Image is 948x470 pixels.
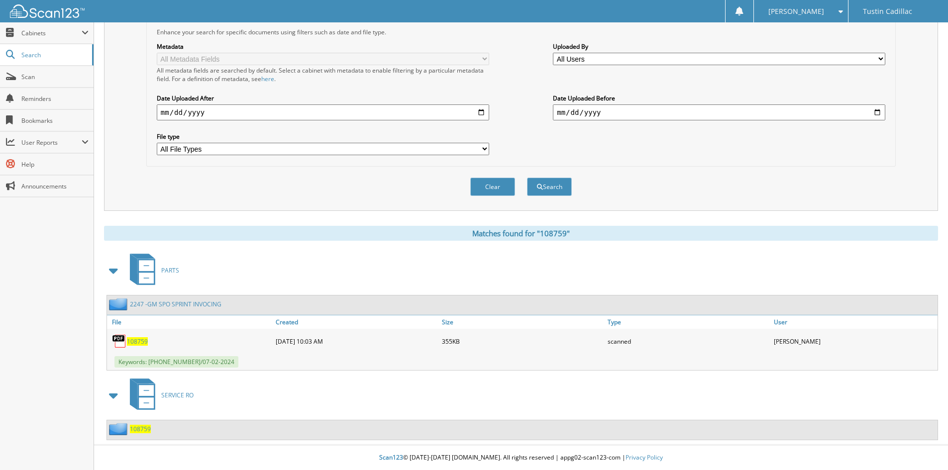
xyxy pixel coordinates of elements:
[470,178,515,196] button: Clear
[130,300,221,308] a: 2247 -GM SPO SPRINT INVOCING
[605,331,771,351] div: scanned
[114,356,238,368] span: Keywords: [PHONE_NUMBER]/07-02-2024
[10,4,85,18] img: scan123-logo-white.svg
[157,104,489,120] input: start
[527,178,572,196] button: Search
[109,298,130,310] img: folder2.png
[439,315,606,329] a: Size
[21,51,87,59] span: Search
[273,331,439,351] div: [DATE] 10:03 AM
[21,160,89,169] span: Help
[771,331,938,351] div: [PERSON_NAME]
[439,331,606,351] div: 355KB
[124,376,194,415] a: SERVICE RO
[863,8,912,14] span: Tustin Cadillac
[161,391,194,399] span: SERVICE RO
[21,116,89,125] span: Bookmarks
[127,337,148,346] a: 108759
[605,315,771,329] a: Type
[21,94,89,103] span: Reminders
[161,266,179,275] span: PARTS
[771,315,938,329] a: User
[152,28,890,36] div: Enhance your search for specific documents using filters such as date and file type.
[94,446,948,470] div: © [DATE]-[DATE] [DOMAIN_NAME]. All rights reserved | appg02-scan123-com |
[157,94,489,102] label: Date Uploaded After
[553,104,885,120] input: end
[553,42,885,51] label: Uploaded By
[261,75,274,83] a: here
[112,334,127,349] img: PDF.png
[157,42,489,51] label: Metadata
[21,182,89,190] span: Announcements
[109,423,130,435] img: folder2.png
[157,66,489,83] div: All metadata fields are searched by default. Select a cabinet with metadata to enable filtering b...
[130,425,151,433] a: 108759
[21,73,89,81] span: Scan
[626,453,663,462] a: Privacy Policy
[124,251,179,290] a: PARTS
[157,132,489,141] label: File type
[21,138,82,147] span: User Reports
[768,8,824,14] span: [PERSON_NAME]
[553,94,885,102] label: Date Uploaded Before
[21,29,82,37] span: Cabinets
[379,453,403,462] span: Scan123
[107,315,273,329] a: File
[273,315,439,329] a: Created
[104,226,938,241] div: Matches found for "108759"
